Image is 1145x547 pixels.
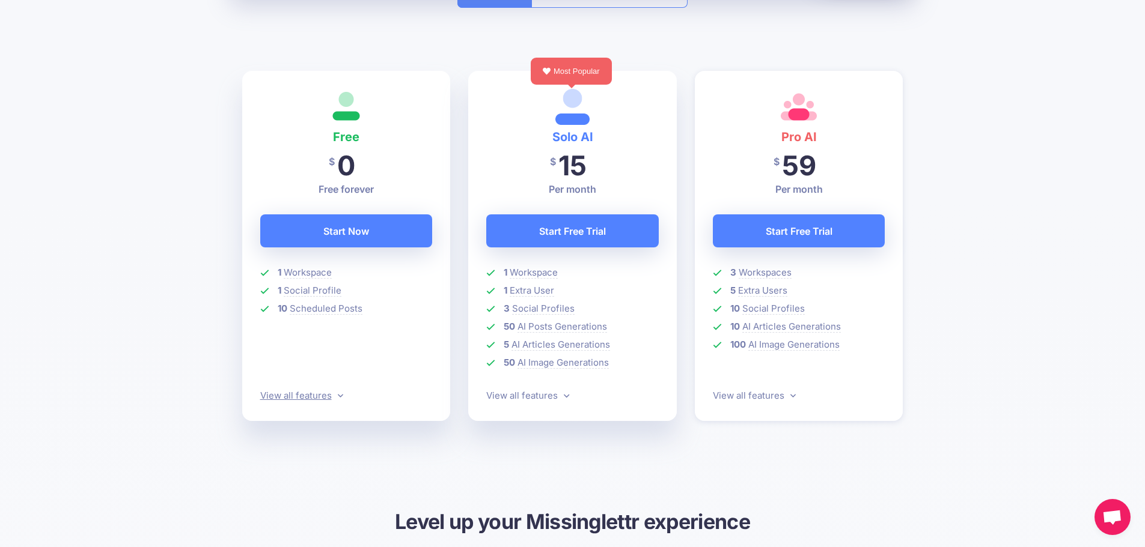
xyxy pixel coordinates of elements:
[742,321,841,333] span: AI Articles Generations
[486,390,569,401] a: View all features
[284,285,341,297] span: Social Profile
[713,182,885,196] p: Per month
[531,58,612,85] div: Most Popular
[511,339,610,351] span: AI Articles Generations
[260,149,433,182] h2: 0
[504,267,507,278] b: 1
[504,357,515,368] b: 50
[510,267,558,279] span: Workspace
[558,149,587,182] span: 15
[278,285,281,296] b: 1
[713,127,885,147] h4: Pro AI
[260,127,433,147] h4: Free
[278,303,287,314] b: 10
[550,148,556,175] span: $
[730,267,736,278] b: 3
[260,214,433,247] a: Start Now
[730,321,740,332] b: 10
[284,267,332,279] span: Workspace
[713,390,796,401] a: View all features
[512,303,575,315] span: Social Profiles
[738,285,787,297] span: Extra Users
[730,303,740,314] b: 10
[242,508,903,535] h3: Level up your Missinglettr experience
[504,303,510,314] b: 3
[290,303,362,315] span: Scheduled Posts
[730,339,746,350] b: 100
[329,148,335,175] span: $
[504,339,509,350] b: 5
[518,357,609,369] span: AI Image Generations
[730,285,736,296] b: 5
[518,321,607,333] span: AI Posts Generations
[1095,499,1131,535] div: Open chat
[486,214,659,247] a: Start Free Trial
[260,182,433,196] p: Free forever
[510,285,554,297] span: Extra User
[782,149,816,182] span: 59
[504,285,507,296] b: 1
[260,390,343,401] a: View all features
[748,339,840,351] span: AI Image Generations
[278,267,281,278] b: 1
[486,182,659,196] p: Per month
[739,267,792,279] span: Workspaces
[504,321,515,332] b: 50
[774,148,780,175] span: $
[713,214,885,247] a: Start Free Trial
[742,303,805,315] span: Social Profiles
[486,127,659,147] h4: Solo AI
